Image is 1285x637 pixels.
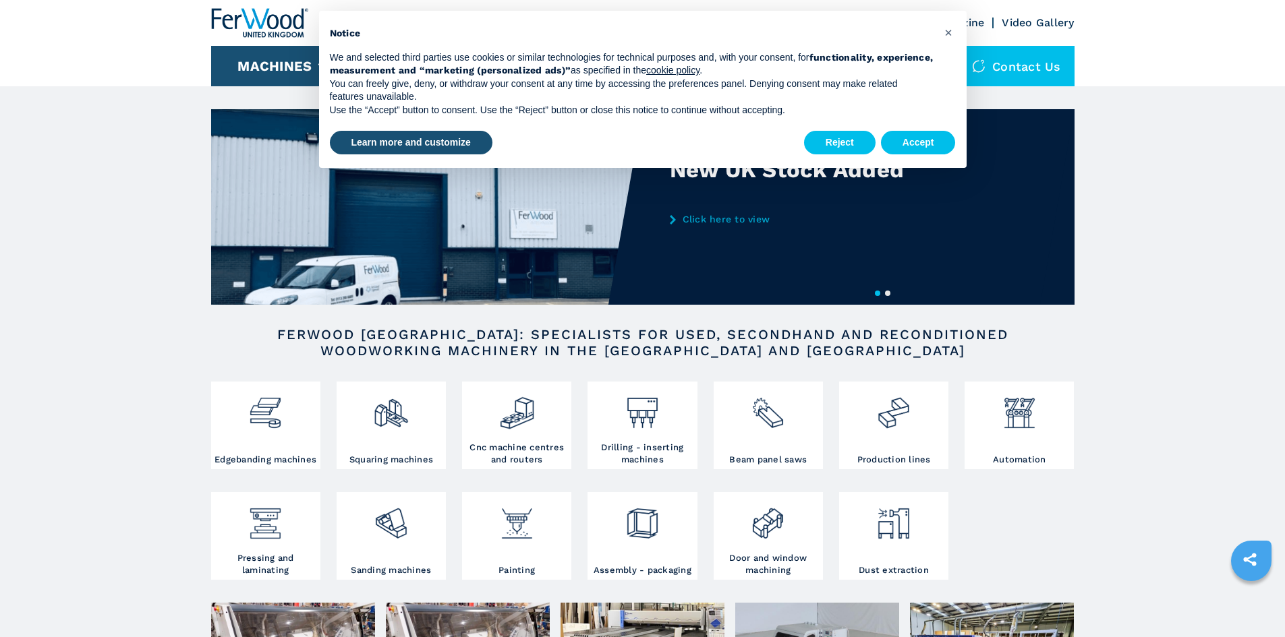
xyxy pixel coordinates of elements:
img: Ferwood [211,8,308,38]
a: Dust extraction [839,492,948,580]
iframe: Chat [1228,576,1275,627]
button: Reject [804,131,876,155]
h3: Dust extraction [859,564,929,576]
img: automazione.png [1002,385,1037,431]
a: Beam panel saws [714,382,823,469]
a: Video Gallery [1002,16,1074,29]
h2: FERWOOD [GEOGRAPHIC_DATA]: SPECIALISTS FOR USED, SECONDHAND AND RECONDITIONED WOODWORKING MACHINE... [254,326,1031,359]
h3: Edgebanding machines [215,454,316,466]
h3: Sanding machines [351,564,431,576]
img: bordatrici_1.png [248,385,283,431]
a: Painting [462,492,571,580]
img: centro_di_lavoro_cnc_2.png [499,385,535,431]
a: Squaring machines [337,382,446,469]
h3: Drilling - inserting machines [591,442,693,466]
h3: Cnc machine centres and routers [465,442,568,466]
img: Contact us [972,59,986,73]
button: Machines [237,58,312,74]
a: Drilling - inserting machines [588,382,697,469]
img: montaggio_imballaggio_2.png [625,495,660,541]
p: We and selected third parties use cookies or similar technologies for technical purposes and, wit... [330,51,934,78]
h2: Notice [330,27,934,40]
button: 1 [875,291,880,296]
img: foratrici_inseritrici_2.png [625,385,660,431]
img: linee_di_produzione_2.png [876,385,911,431]
img: aspirazione_1.png [876,495,911,541]
button: Accept [881,131,956,155]
button: 2 [885,291,890,296]
img: sezionatrici_2.png [750,385,786,431]
img: squadratrici_2.png [373,385,409,431]
p: Use the “Accept” button to consent. Use the “Reject” button or close this notice to continue with... [330,104,934,117]
span: × [944,24,952,40]
h3: Pressing and laminating [215,552,317,576]
h3: Painting [498,564,535,576]
strong: functionality, experience, measurement and “marketing (personalized ads)” [330,52,934,76]
a: Pressing and laminating [211,492,320,580]
img: levigatrici_2.png [373,495,409,541]
a: Assembly - packaging [588,492,697,580]
a: sharethis [1233,543,1267,576]
img: New UK Stock Added [211,109,643,305]
h3: Beam panel saws [729,454,807,466]
a: Automation [965,382,1074,469]
div: Contact us [959,46,1075,86]
button: Learn more and customize [330,131,492,155]
p: You can freely give, deny, or withdraw your consent at any time by accessing the preferences pane... [330,78,934,104]
a: Sanding machines [337,492,446,580]
img: verniciatura_1.png [499,495,535,541]
h3: Automation [993,454,1046,466]
a: Edgebanding machines [211,382,320,469]
h3: Assembly - packaging [594,564,691,576]
img: lavorazione_porte_finestre_2.png [750,495,786,541]
a: Door and window machining [714,492,823,580]
img: pressa-strettoia.png [248,495,283,541]
h3: Door and window machining [717,552,820,576]
a: Click here to view [670,214,934,224]
h3: Production lines [857,454,931,466]
a: cookie policy [646,65,699,75]
h3: Squaring machines [349,454,433,466]
button: Close this notice [938,22,960,43]
a: Production lines [839,382,948,469]
a: Cnc machine centres and routers [462,382,571,469]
